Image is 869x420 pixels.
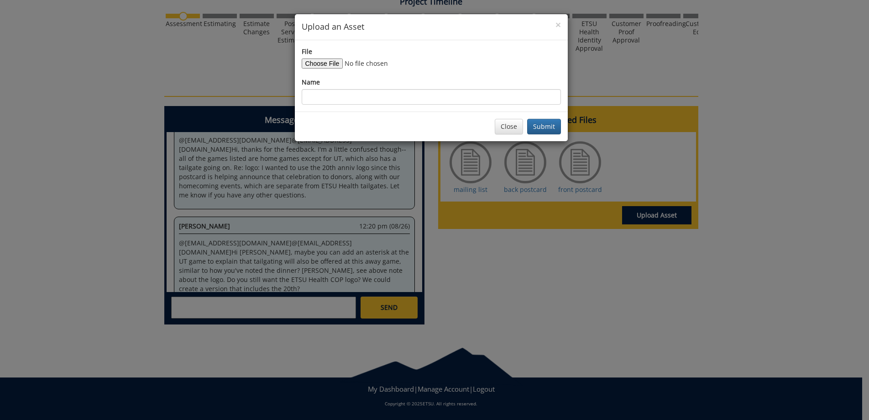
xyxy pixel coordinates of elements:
[302,21,561,33] h4: Upload an Asset
[302,47,312,56] label: File
[555,18,561,31] span: ×
[555,20,561,30] button: Close
[302,78,320,87] label: Name
[495,119,523,134] button: Close
[527,119,561,134] button: Submit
